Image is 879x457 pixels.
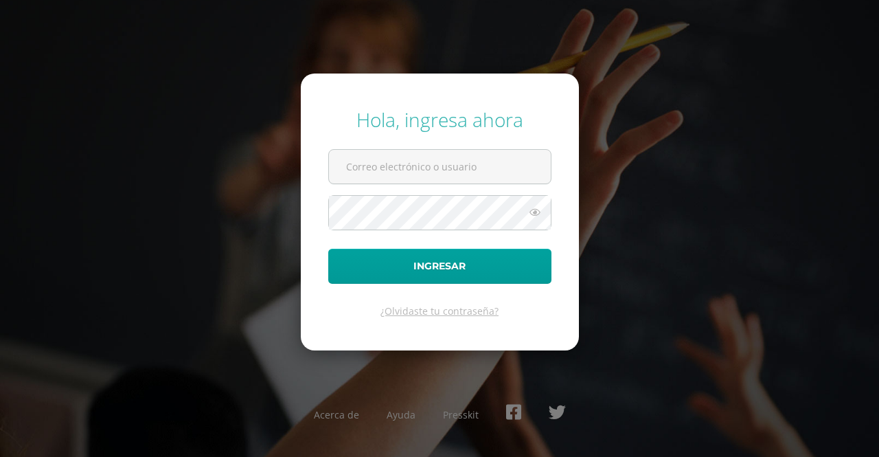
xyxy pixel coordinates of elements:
a: ¿Olvidaste tu contraseña? [380,304,499,317]
div: Hola, ingresa ahora [328,107,551,133]
a: Acerca de [314,408,359,421]
a: Ayuda [387,408,415,421]
input: Correo electrónico o usuario [329,150,551,183]
a: Presskit [443,408,479,421]
button: Ingresar [328,249,551,284]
